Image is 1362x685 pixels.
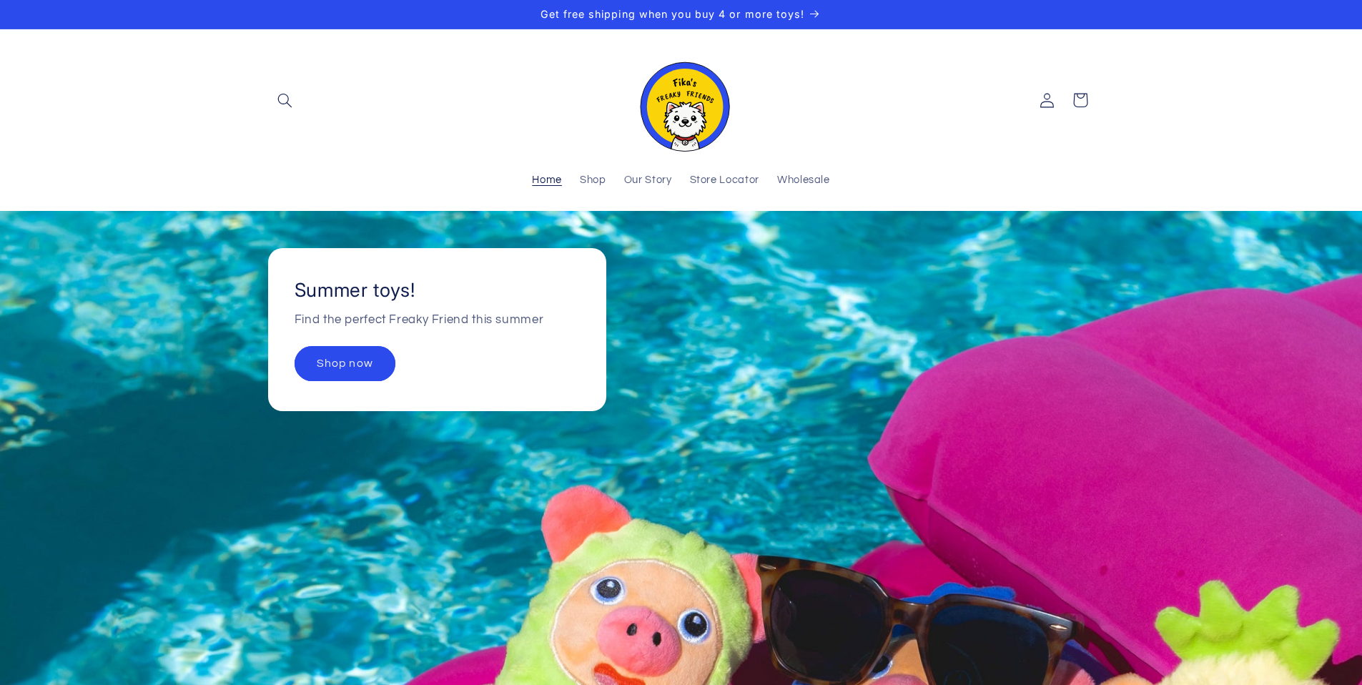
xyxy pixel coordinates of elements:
[541,8,804,20] span: Get free shipping when you buy 4 or more toys!
[532,174,562,187] span: Home
[615,165,681,197] a: Our Story
[571,165,615,197] a: Shop
[580,174,606,187] span: Shop
[268,84,301,117] summary: Search
[295,278,415,302] h2: Summer toys!
[631,49,731,152] img: Fika's Freaky Friends
[777,174,830,187] span: Wholesale
[523,165,571,197] a: Home
[295,310,543,332] p: Find the perfect Freaky Friend this summer
[295,346,395,381] a: Shop now
[768,165,839,197] a: Wholesale
[681,165,768,197] a: Store Locator
[624,174,672,187] span: Our Story
[626,44,737,157] a: Fika's Freaky Friends
[690,174,759,187] span: Store Locator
